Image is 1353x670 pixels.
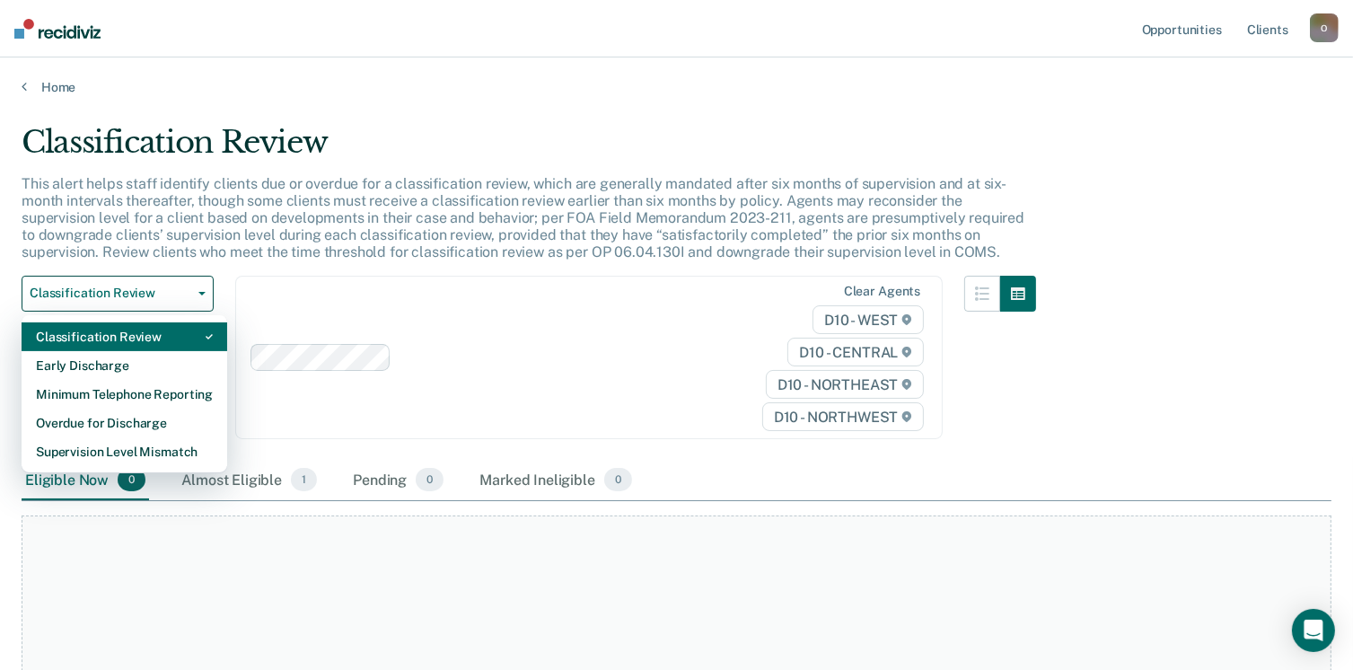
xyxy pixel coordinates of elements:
img: Recidiviz [14,19,101,39]
span: D10 - NORTHEAST [766,370,924,399]
div: Overdue for Discharge [36,409,213,437]
div: Classification Review [22,124,1036,175]
span: 0 [416,468,444,491]
span: 1 [291,468,317,491]
div: Supervision Level Mismatch [36,437,213,466]
span: 0 [604,468,632,491]
div: Open Intercom Messenger [1292,609,1335,652]
div: Almost Eligible1 [178,461,321,500]
span: Classification Review [30,286,191,301]
div: Clear agents [844,284,920,299]
div: Early Discharge [36,351,213,380]
a: Home [22,79,1331,95]
button: O [1310,13,1339,42]
div: Classification Review [36,322,213,351]
div: Eligible Now0 [22,461,149,500]
span: D10 - CENTRAL [787,338,924,366]
div: Marked Ineligible0 [476,461,636,500]
button: Classification Review [22,276,214,312]
div: Pending0 [349,461,447,500]
p: This alert helps staff identify clients due or overdue for a classification review, which are gen... [22,175,1024,261]
div: Minimum Telephone Reporting [36,380,213,409]
span: 0 [118,468,145,491]
span: D10 - WEST [813,305,924,334]
span: D10 - NORTHWEST [762,402,924,431]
